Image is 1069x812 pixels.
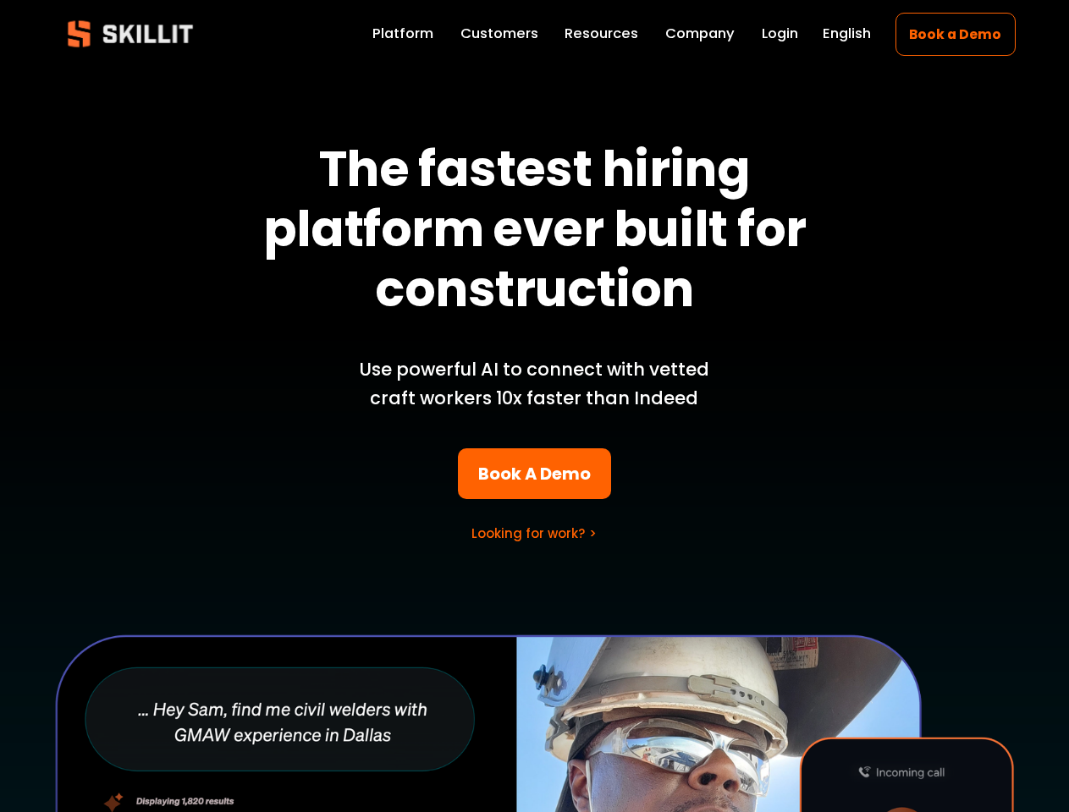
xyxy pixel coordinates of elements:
a: Book A Demo [458,448,610,499]
a: Platform [372,22,433,46]
span: Resources [565,24,638,45]
span: English [823,24,871,45]
a: Customers [460,22,538,46]
p: Use powerful AI to connect with vetted craft workers 10x faster than Indeed [337,355,732,413]
a: Looking for work? > [471,524,597,542]
strong: The fastest hiring platform ever built for construction [263,135,816,323]
div: language picker [823,22,871,46]
a: Company [665,22,735,46]
a: Login [762,22,798,46]
a: folder dropdown [565,22,638,46]
img: Skillit [53,8,207,59]
a: Book a Demo [895,13,1016,56]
